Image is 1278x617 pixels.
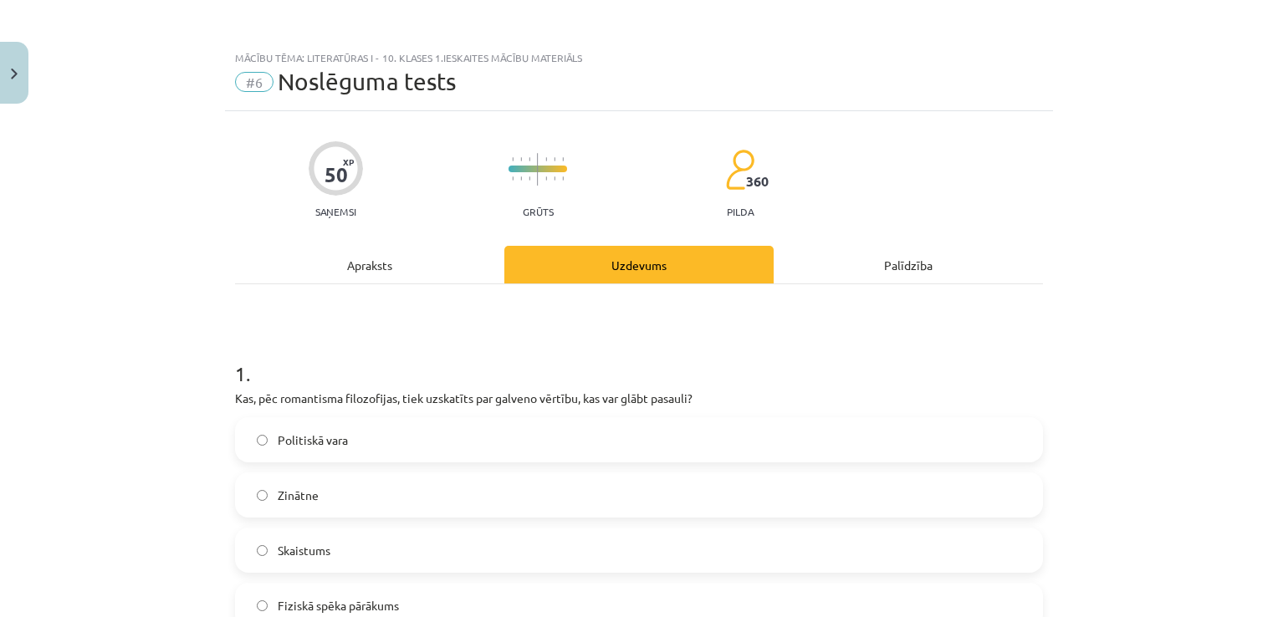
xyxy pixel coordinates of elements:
img: icon-short-line-57e1e144782c952c97e751825c79c345078a6d821885a25fce030b3d8c18986b.svg [512,176,514,181]
img: icon-short-line-57e1e144782c952c97e751825c79c345078a6d821885a25fce030b3d8c18986b.svg [520,157,522,161]
div: 50 [325,163,348,186]
div: Mācību tēma: Literatūras i - 10. klases 1.ieskaites mācību materiāls [235,52,1043,64]
img: icon-short-line-57e1e144782c952c97e751825c79c345078a6d821885a25fce030b3d8c18986b.svg [562,176,564,181]
input: Fiziskā spēka pārākums [257,600,268,611]
img: icon-close-lesson-0947bae3869378f0d4975bcd49f059093ad1ed9edebbc8119c70593378902aed.svg [11,69,18,79]
span: XP [343,157,354,166]
div: Apraksts [235,246,504,283]
p: Grūts [523,206,554,217]
img: icon-short-line-57e1e144782c952c97e751825c79c345078a6d821885a25fce030b3d8c18986b.svg [520,176,522,181]
span: Fiziskā spēka pārākums [278,597,399,614]
img: icon-short-line-57e1e144782c952c97e751825c79c345078a6d821885a25fce030b3d8c18986b.svg [529,157,530,161]
input: Politiskā vara [257,435,268,446]
img: icon-short-line-57e1e144782c952c97e751825c79c345078a6d821885a25fce030b3d8c18986b.svg [554,157,555,161]
img: icon-short-line-57e1e144782c952c97e751825c79c345078a6d821885a25fce030b3d8c18986b.svg [554,176,555,181]
img: icon-short-line-57e1e144782c952c97e751825c79c345078a6d821885a25fce030b3d8c18986b.svg [512,157,514,161]
img: icon-short-line-57e1e144782c952c97e751825c79c345078a6d821885a25fce030b3d8c18986b.svg [529,176,530,181]
div: Palīdzība [774,246,1043,283]
img: icon-long-line-d9ea69661e0d244f92f715978eff75569469978d946b2353a9bb055b3ed8787d.svg [537,153,539,186]
span: Zinātne [278,487,319,504]
img: icon-short-line-57e1e144782c952c97e751825c79c345078a6d821885a25fce030b3d8c18986b.svg [562,157,564,161]
h1: 1 . [235,333,1043,385]
img: students-c634bb4e5e11cddfef0936a35e636f08e4e9abd3cc4e673bd6f9a4125e45ecb1.svg [725,149,754,191]
span: 360 [746,174,769,189]
img: icon-short-line-57e1e144782c952c97e751825c79c345078a6d821885a25fce030b3d8c18986b.svg [545,157,547,161]
span: Politiskā vara [278,431,348,449]
input: Skaistums [257,545,268,556]
p: Saņemsi [309,206,363,217]
p: pilda [727,206,754,217]
span: Skaistums [278,542,330,559]
p: Kas, pēc romantisma filozofijas, tiek uzskatīts par galveno vērtību, kas var glābt pasauli? [235,390,1043,407]
input: Zinātne [257,490,268,501]
img: icon-short-line-57e1e144782c952c97e751825c79c345078a6d821885a25fce030b3d8c18986b.svg [545,176,547,181]
div: Uzdevums [504,246,774,283]
span: Noslēguma tests [278,68,456,95]
span: #6 [235,72,273,92]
